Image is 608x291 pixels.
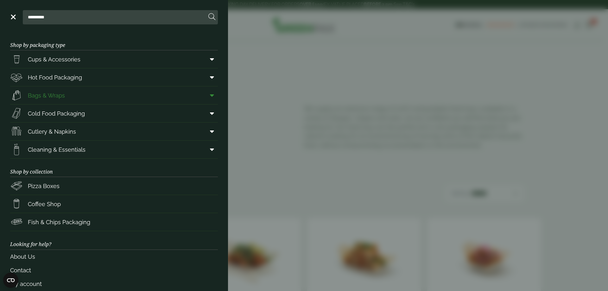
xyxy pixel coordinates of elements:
[28,127,76,136] span: Cutlery & Napkins
[10,125,23,138] img: Cutlery.svg
[28,55,80,64] span: Cups & Accessories
[10,180,23,192] img: Pizza_boxes.svg
[10,89,23,102] img: Paper_carriers.svg
[28,182,60,190] span: Pizza Boxes
[10,141,218,158] a: Cleaning & Essentials
[10,213,218,231] a: Fish & Chips Packaging
[10,250,218,263] a: About Us
[10,86,218,104] a: Bags & Wraps
[10,68,218,86] a: Hot Food Packaging
[28,109,85,118] span: Cold Food Packaging
[10,198,23,210] img: HotDrink_paperCup.svg
[10,50,218,68] a: Cups & Accessories
[28,91,65,100] span: Bags & Wraps
[10,231,218,250] h3: Looking for help?
[10,263,218,277] a: Contact
[10,107,23,120] img: Sandwich_box.svg
[10,123,218,140] a: Cutlery & Napkins
[28,218,90,226] span: Fish & Chips Packaging
[10,104,218,122] a: Cold Food Packaging
[10,71,23,84] img: Deli_box.svg
[10,32,218,50] h3: Shop by packaging type
[10,195,218,213] a: Coffee Shop
[10,177,218,195] a: Pizza Boxes
[10,53,23,66] img: PintNhalf_cup.svg
[10,159,218,177] h3: Shop by collection
[10,277,218,291] a: My account
[28,73,82,82] span: Hot Food Packaging
[28,200,61,208] span: Coffee Shop
[28,145,85,154] span: Cleaning & Essentials
[10,143,23,156] img: open-wipe.svg
[3,273,18,288] button: Open CMP widget
[10,216,23,228] img: FishNchip_box.svg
